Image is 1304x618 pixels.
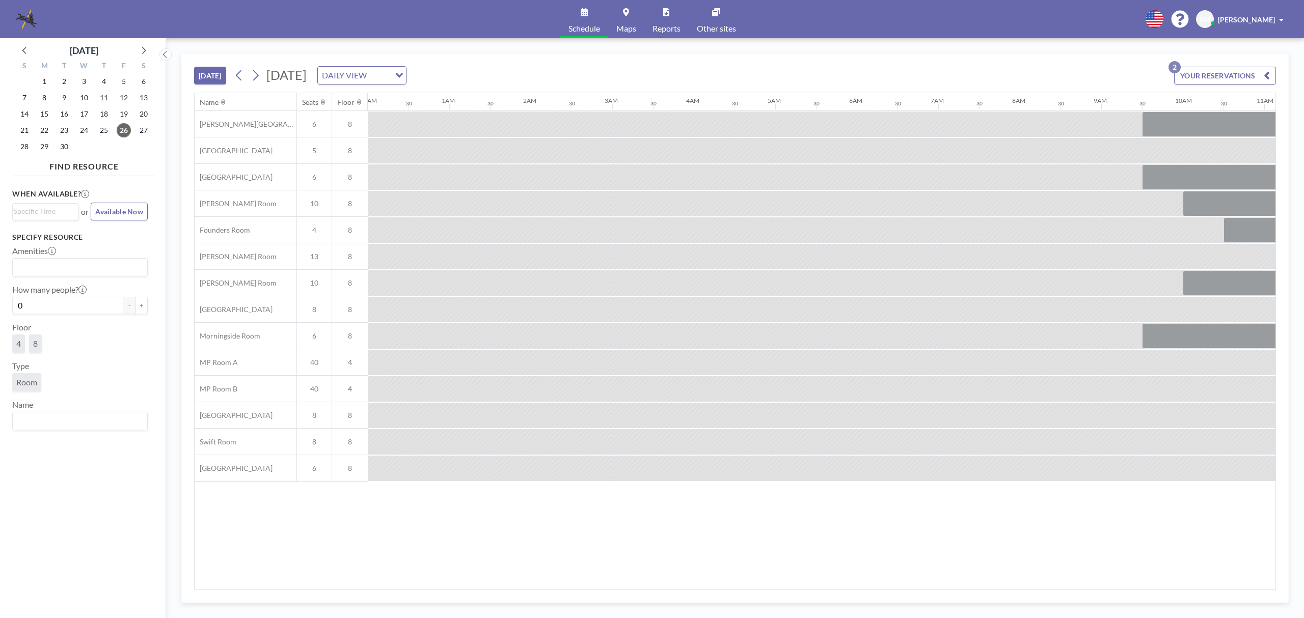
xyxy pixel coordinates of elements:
div: Search for option [13,259,147,276]
button: Available Now [91,203,148,220]
div: 6AM [849,97,862,104]
button: [DATE] [194,67,226,85]
span: 10 [297,278,332,288]
span: 5 [297,146,332,155]
span: Tuesday, September 2, 2025 [57,74,71,89]
div: 8AM [1012,97,1025,104]
span: Swift Room [195,437,236,446]
span: Thursday, September 11, 2025 [97,91,111,105]
span: 40 [297,358,332,367]
span: 8 [297,437,332,446]
label: Type [12,361,29,371]
img: organization-logo [16,9,37,30]
span: Saturday, September 6, 2025 [137,74,151,89]
span: Sunday, September 14, 2025 [17,107,32,121]
span: Saturday, September 20, 2025 [137,107,151,121]
p: 2 [1169,61,1181,73]
span: 8 [297,305,332,314]
span: 6 [297,464,332,473]
div: [DATE] [70,43,98,58]
span: Sunday, September 28, 2025 [17,139,32,154]
span: 6 [297,331,332,341]
span: 8 [332,173,368,182]
span: 8 [332,331,368,341]
span: [GEOGRAPHIC_DATA] [195,411,273,420]
span: Reports [653,24,681,33]
div: 30 [1058,100,1064,107]
span: 8 [332,146,368,155]
span: DAILY VIEW [320,69,369,82]
div: 9AM [1094,97,1107,104]
span: Thursday, September 25, 2025 [97,123,111,137]
div: 30 [487,100,494,107]
span: 8 [332,305,368,314]
div: 30 [895,100,901,107]
span: Friday, September 19, 2025 [117,107,131,121]
span: 40 [297,384,332,394]
div: 30 [650,100,657,107]
div: 5AM [768,97,781,104]
div: 30 [976,100,983,107]
span: 8 [332,464,368,473]
span: Thursday, September 4, 2025 [97,74,111,89]
span: Morningside Room [195,331,260,341]
span: Monday, September 15, 2025 [37,107,51,121]
span: Monday, September 8, 2025 [37,91,51,105]
span: 13 [297,252,332,261]
span: or [81,207,89,217]
div: M [35,60,55,73]
div: 30 [569,100,575,107]
span: Monday, September 22, 2025 [37,123,51,137]
div: T [55,60,74,73]
button: YOUR RESERVATIONS2 [1174,67,1276,85]
span: BM [1200,15,1211,24]
span: Sunday, September 7, 2025 [17,91,32,105]
span: [GEOGRAPHIC_DATA] [195,305,273,314]
h3: Specify resource [12,233,148,242]
span: Saturday, September 27, 2025 [137,123,151,137]
span: Sunday, September 21, 2025 [17,123,32,137]
div: Search for option [318,67,406,84]
span: 10 [297,199,332,208]
span: Friday, September 26, 2025 [117,123,131,137]
div: 10AM [1175,97,1192,104]
div: 12AM [360,97,377,104]
span: [PERSON_NAME][GEOGRAPHIC_DATA] [195,120,296,129]
div: 3AM [605,97,618,104]
span: Saturday, September 13, 2025 [137,91,151,105]
span: 8 [332,120,368,129]
span: 8 [297,411,332,420]
span: [GEOGRAPHIC_DATA] [195,146,273,155]
span: [PERSON_NAME] Room [195,278,277,288]
span: Tuesday, September 30, 2025 [57,139,71,154]
div: 30 [406,100,412,107]
div: T [94,60,114,73]
span: 8 [332,199,368,208]
label: Floor [12,322,31,332]
div: 2AM [523,97,536,104]
div: 30 [813,100,820,107]
span: [GEOGRAPHIC_DATA] [195,173,273,182]
div: W [74,60,94,73]
span: Monday, September 29, 2025 [37,139,51,154]
span: Other sites [697,24,736,33]
button: + [135,297,148,314]
span: Friday, September 5, 2025 [117,74,131,89]
div: 11AM [1257,97,1273,104]
div: 30 [732,100,738,107]
span: 6 [297,173,332,182]
span: 8 [332,411,368,420]
span: [DATE] [266,67,307,82]
div: Seats [302,98,318,107]
span: 4 [332,384,368,394]
span: 4 [16,339,21,349]
span: 4 [297,226,332,235]
span: Tuesday, September 9, 2025 [57,91,71,105]
button: - [123,297,135,314]
input: Search for option [14,261,142,274]
span: 8 [332,278,368,288]
label: Name [12,400,33,410]
input: Search for option [370,69,389,82]
span: 6 [297,120,332,129]
span: 8 [33,339,38,349]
